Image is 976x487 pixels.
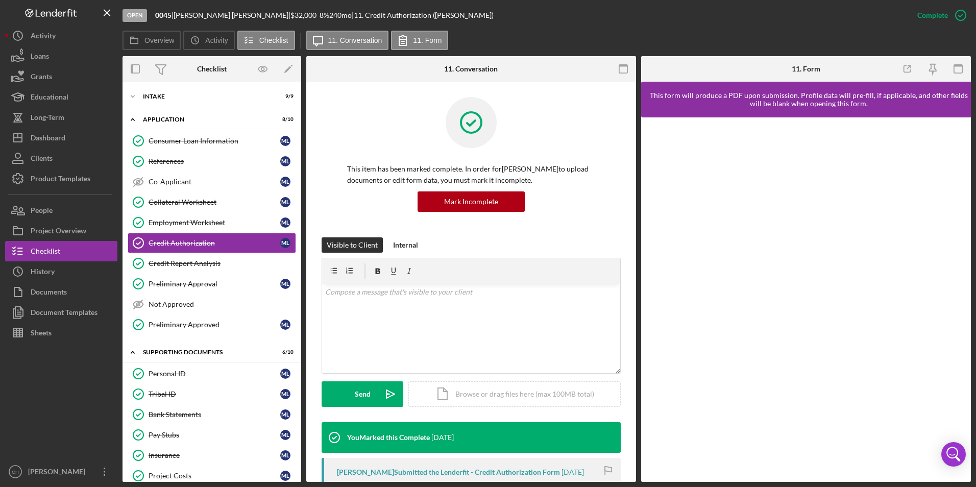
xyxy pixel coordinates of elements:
label: 11. Conversation [328,36,382,44]
a: Personal IDml [128,363,296,384]
a: Referencesml [128,151,296,172]
div: m l [280,320,290,330]
div: Complete [917,5,948,26]
button: Internal [388,237,423,253]
div: m l [280,197,290,207]
div: Preliminary Approval [149,280,280,288]
a: Bank Statementsml [128,404,296,425]
span: $32,000 [290,11,316,19]
label: 11. Form [413,36,442,44]
div: Mark Incomplete [444,191,498,212]
a: Employment Worksheetml [128,212,296,233]
div: 6 / 10 [275,349,294,355]
div: Intake [143,93,268,100]
iframe: Lenderfit form [651,128,962,472]
div: m l [280,369,290,379]
div: m l [280,389,290,399]
div: Supporting Documents [143,349,268,355]
div: Insurance [149,451,280,459]
div: m l [280,279,290,289]
div: Internal [393,237,418,253]
div: Consumer Loan Information [149,137,280,145]
div: Personal ID [149,370,280,378]
button: Visible to Client [322,237,383,253]
div: Credit Authorization [149,239,280,247]
a: Pay Stubsml [128,425,296,445]
div: [PERSON_NAME] [26,461,92,484]
button: Checklist [237,31,295,50]
div: Pay Stubs [149,431,280,439]
text: CH [12,469,19,475]
a: Not Approved [128,294,296,314]
div: This form will produce a PDF upon submission. Profile data will pre-fill, if applicable, and othe... [646,91,971,108]
div: 11. Conversation [444,65,498,73]
a: Collateral Worksheetml [128,192,296,212]
div: Tribal ID [149,390,280,398]
div: Co-Applicant [149,178,280,186]
button: 11. Conversation [306,31,389,50]
div: Not Approved [149,300,296,308]
div: m l [280,156,290,166]
div: m l [280,450,290,460]
div: 8 / 10 [275,116,294,123]
a: Co-Applicantml [128,172,296,192]
div: Sheets [31,323,52,346]
div: Preliminary Approved [149,321,280,329]
button: Mark Incomplete [418,191,525,212]
button: Send [322,381,403,407]
div: | 11. Credit Authorization ([PERSON_NAME]) [352,11,494,19]
div: m l [280,471,290,481]
div: Bank Statements [149,410,280,419]
div: m l [280,136,290,146]
div: 9 / 9 [275,93,294,100]
button: Overview [123,31,181,50]
div: Collateral Worksheet [149,198,280,206]
div: You Marked this Complete [347,433,430,442]
div: | [155,11,174,19]
button: 11. Form [391,31,448,50]
a: Insuranceml [128,445,296,466]
a: Preliminary Approvalml [128,274,296,294]
a: Credit Report Analysis [128,253,296,274]
div: m l [280,430,290,440]
div: [PERSON_NAME] [PERSON_NAME] | [174,11,290,19]
div: [PERSON_NAME] Submitted the Lenderfit - Credit Authorization Form [337,468,560,476]
label: Checklist [259,36,288,44]
div: Employment Worksheet [149,218,280,227]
